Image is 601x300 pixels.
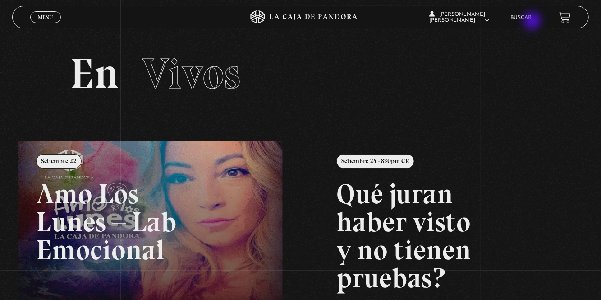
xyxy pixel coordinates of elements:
span: Menu [38,14,53,20]
a: Buscar [510,15,532,20]
a: View your shopping cart [559,11,571,23]
span: [PERSON_NAME] [PERSON_NAME] [429,12,490,23]
h2: En [70,52,532,95]
span: Cerrar [35,22,56,28]
span: Vivos [142,48,240,99]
